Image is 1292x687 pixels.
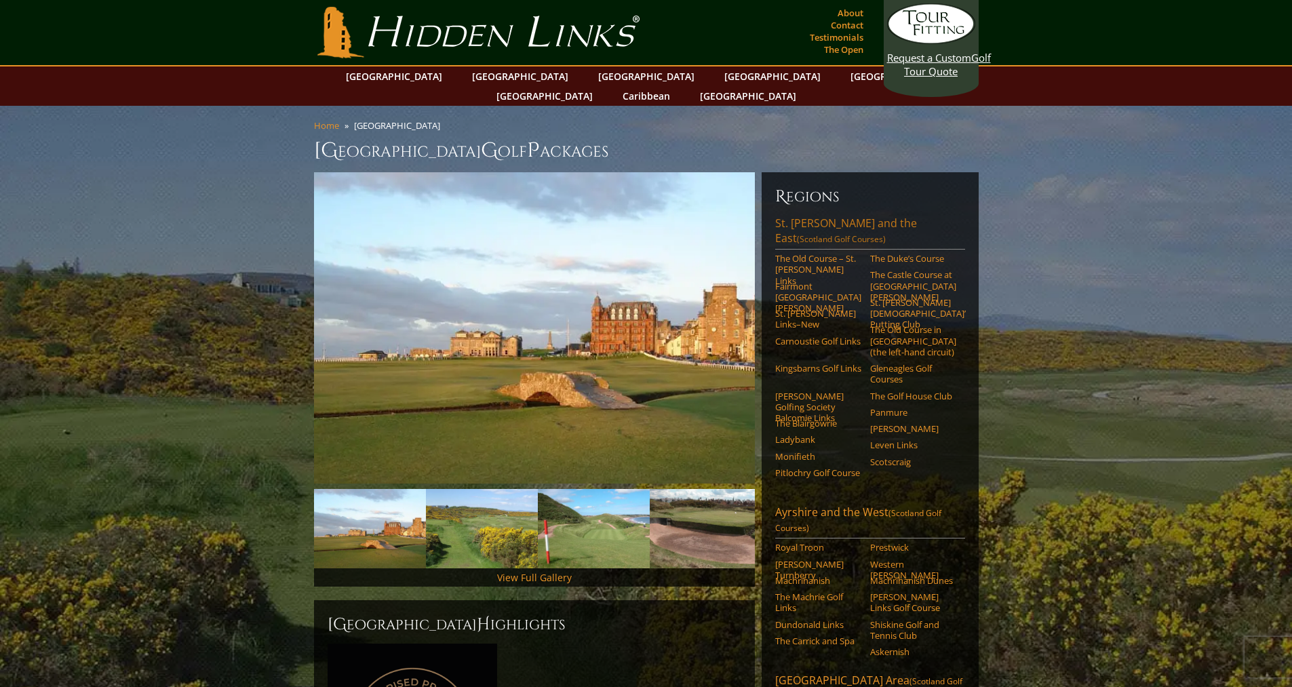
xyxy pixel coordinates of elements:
[887,51,971,64] span: Request a Custom
[693,86,803,106] a: [GEOGRAPHIC_DATA]
[775,619,861,630] a: Dundonald Links
[775,253,861,286] a: The Old Course – St. [PERSON_NAME] Links
[870,559,956,581] a: Western [PERSON_NAME]
[314,137,979,164] h1: [GEOGRAPHIC_DATA] olf ackages
[775,434,861,445] a: Ladybank
[870,542,956,553] a: Prestwick
[870,575,956,586] a: Machrihanish Dunes
[870,269,956,302] a: The Castle Course at [GEOGRAPHIC_DATA][PERSON_NAME]
[775,336,861,347] a: Carnoustie Golf Links
[591,66,701,86] a: [GEOGRAPHIC_DATA]
[797,233,886,245] span: (Scotland Golf Courses)
[497,571,572,584] a: View Full Gallery
[870,619,956,642] a: Shiskine Golf and Tennis Club
[775,186,965,208] h6: Regions
[844,66,954,86] a: [GEOGRAPHIC_DATA]
[775,635,861,646] a: The Carrick and Spa
[775,308,861,330] a: St. [PERSON_NAME] Links–New
[870,456,956,467] a: Scotscraig
[887,3,975,78] a: Request a CustomGolf Tour Quote
[527,137,540,164] span: P
[328,614,741,635] h2: [GEOGRAPHIC_DATA] ighlights
[490,86,600,106] a: [GEOGRAPHIC_DATA]
[775,467,861,478] a: Pitlochry Golf Course
[314,119,339,132] a: Home
[870,646,956,657] a: Askernish
[775,216,965,250] a: St. [PERSON_NAME] and the East(Scotland Golf Courses)
[339,66,449,86] a: [GEOGRAPHIC_DATA]
[806,28,867,47] a: Testimonials
[821,40,867,59] a: The Open
[870,407,956,418] a: Panmure
[775,507,941,534] span: (Scotland Golf Courses)
[870,439,956,450] a: Leven Links
[870,324,956,357] a: The Old Course in [GEOGRAPHIC_DATA] (the left-hand circuit)
[481,137,498,164] span: G
[775,559,861,581] a: [PERSON_NAME] Turnberry
[775,451,861,462] a: Monifieth
[870,423,956,434] a: [PERSON_NAME]
[465,66,575,86] a: [GEOGRAPHIC_DATA]
[718,66,827,86] a: [GEOGRAPHIC_DATA]
[870,391,956,401] a: The Golf House Club
[775,418,861,429] a: The Blairgowrie
[775,575,861,586] a: Machrihanish
[775,505,965,538] a: Ayrshire and the West(Scotland Golf Courses)
[775,542,861,553] a: Royal Troon
[775,591,861,614] a: The Machrie Golf Links
[870,297,956,330] a: St. [PERSON_NAME] [DEMOGRAPHIC_DATA]’ Putting Club
[834,3,867,22] a: About
[870,253,956,264] a: The Duke’s Course
[354,119,446,132] li: [GEOGRAPHIC_DATA]
[775,281,861,314] a: Fairmont [GEOGRAPHIC_DATA][PERSON_NAME]
[827,16,867,35] a: Contact
[616,86,677,106] a: Caribbean
[775,391,861,424] a: [PERSON_NAME] Golfing Society Balcomie Links
[870,363,956,385] a: Gleneagles Golf Courses
[477,614,490,635] span: H
[870,591,956,614] a: [PERSON_NAME] Links Golf Course
[775,363,861,374] a: Kingsbarns Golf Links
